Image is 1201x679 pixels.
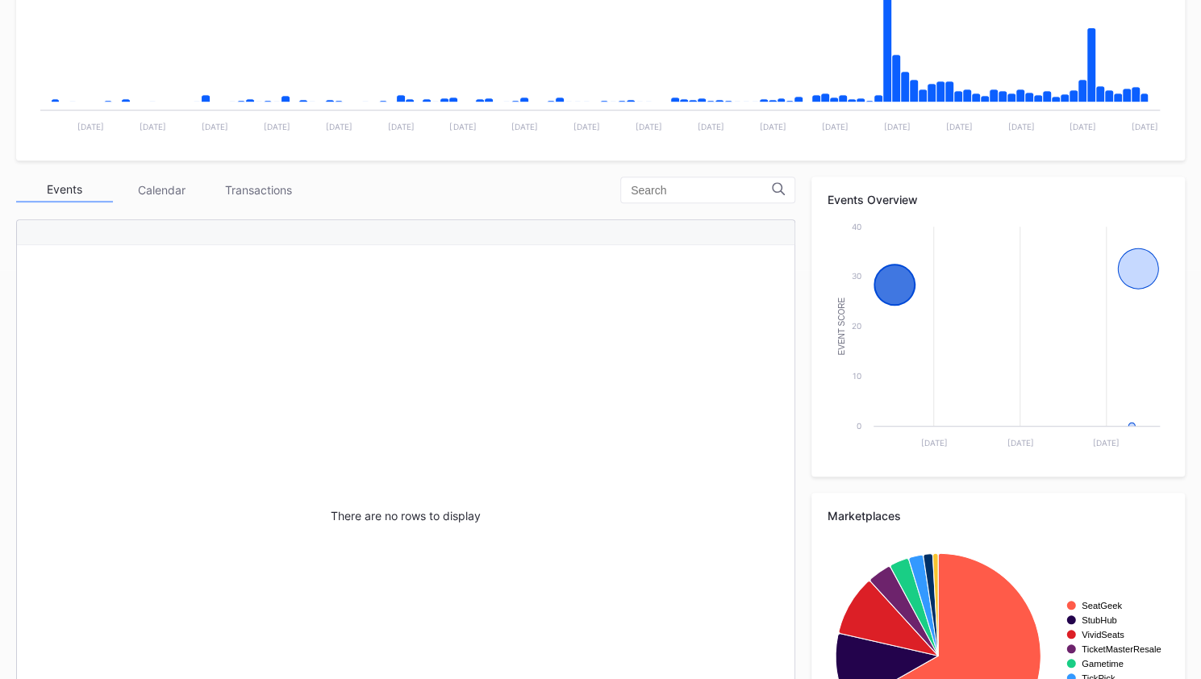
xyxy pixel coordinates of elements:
[828,509,1169,523] div: Marketplaces
[1082,601,1122,610] text: SeatGeek
[760,122,786,131] text: [DATE]
[326,122,352,131] text: [DATE]
[77,122,104,131] text: [DATE]
[828,219,1168,460] svg: Chart title
[852,321,861,331] text: 20
[1070,122,1096,131] text: [DATE]
[921,438,948,448] text: [DATE]
[113,177,210,202] div: Calendar
[1093,438,1120,448] text: [DATE]
[698,122,724,131] text: [DATE]
[828,193,1169,206] div: Events Overview
[837,297,846,355] text: Event Score
[1082,644,1161,654] text: TicketMasterResale
[202,122,228,131] text: [DATE]
[945,122,972,131] text: [DATE]
[857,421,861,431] text: 0
[264,122,290,131] text: [DATE]
[636,122,662,131] text: [DATE]
[822,122,849,131] text: [DATE]
[1082,659,1124,669] text: Gametime
[573,122,600,131] text: [DATE]
[511,122,538,131] text: [DATE]
[853,371,861,381] text: 10
[1082,615,1117,625] text: StubHub
[1007,438,1033,448] text: [DATE]
[852,222,861,231] text: 40
[1082,630,1124,639] text: VividSeats
[388,122,415,131] text: [DATE]
[16,177,113,202] div: Events
[140,122,166,131] text: [DATE]
[884,122,911,131] text: [DATE]
[631,184,772,197] input: Search
[1007,122,1034,131] text: [DATE]
[210,177,307,202] div: Transactions
[1132,122,1158,131] text: [DATE]
[852,271,861,281] text: 30
[449,122,476,131] text: [DATE]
